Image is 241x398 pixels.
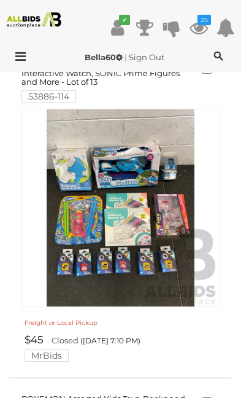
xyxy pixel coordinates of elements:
a: Bella60 [85,52,124,62]
i: 25 [197,15,211,25]
img: Allbids.com.au [4,12,65,28]
a: Freight or Local Pickup [25,317,98,327]
a: Assorted Kids Toys, Including SONIC Interactive Watch, SONIC Prime Figures and More - Lot of 13 5... [21,60,189,102]
strong: Bella60 [85,52,123,62]
a: $45 Closed ([DATE] 7:10 PM) MrBids [21,334,223,362]
i: ✔ [119,15,130,25]
a: 25 [189,17,208,39]
span: | [124,52,127,62]
a: Sign Out [129,52,164,62]
a: ✔ [109,17,127,39]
